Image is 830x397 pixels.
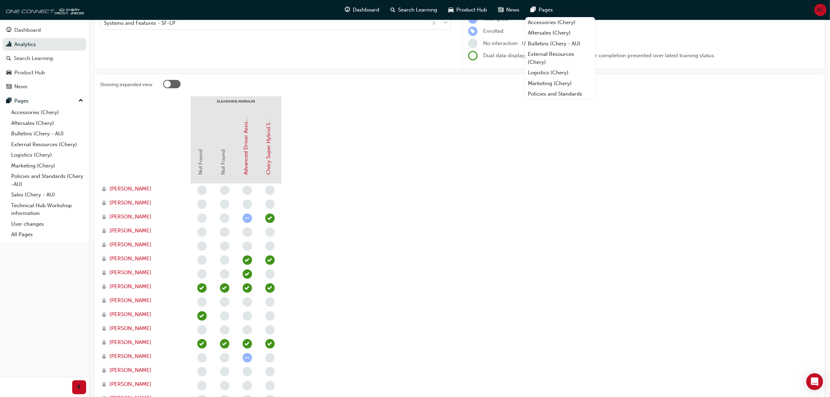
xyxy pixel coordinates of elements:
span: Enrolled [483,28,503,34]
a: External Resources (Chery) [8,139,86,150]
span: AC [817,6,824,14]
span: [PERSON_NAME] [109,213,151,221]
span: Pages [539,6,553,14]
span: learningRecordVerb_NONE-icon [265,367,275,376]
span: learningRecordVerb_NONE-icon [265,269,275,279]
span: [PERSON_NAME] [109,241,151,249]
a: [PERSON_NAME] [101,338,184,346]
a: Advanced Driver Assist Systems (ADAS) - Chery [243,61,249,175]
span: learningRecordVerb_NONE-icon [220,269,229,279]
span: learningRecordVerb_NONE-icon [197,227,207,237]
span: learningRecordVerb_NONE-icon [243,325,252,335]
a: Policies and Standards (Chery -AU) [525,89,595,107]
span: learningRecordVerb_PASS-icon [243,255,252,265]
span: No interaction · Unenrolled [483,40,549,46]
span: learningRecordVerb_NONE-icon [220,311,229,321]
span: learningRecordVerb_NONE-icon [243,381,252,390]
span: learningRecordVerb_NONE-icon [197,200,207,209]
button: AC [814,4,827,16]
span: learningRecordVerb_PASS-icon [265,255,275,265]
span: learningRecordVerb_NONE-icon [243,200,252,209]
span: learningRecordVerb_PASS-icon [220,339,229,349]
span: learningRecordVerb_NONE-icon [265,381,275,390]
a: news-iconNews [493,3,525,17]
span: learningRecordVerb_NONE-icon [220,353,229,362]
span: [PERSON_NAME] [109,185,151,193]
span: [PERSON_NAME] [109,269,151,277]
span: [PERSON_NAME] [109,310,151,319]
span: learningRecordVerb_NONE-icon [265,353,275,362]
a: [PERSON_NAME] [101,185,184,193]
span: learningRecordVerb_PASS-icon [265,339,275,349]
button: Pages [3,95,86,107]
span: car-icon [6,70,12,76]
span: learningRecordVerb_NONE-icon [220,367,229,376]
span: learningRecordVerb_NONE-icon [265,325,275,335]
span: prev-icon [77,383,82,392]
span: learningRecordVerb_NONE-icon [197,297,207,307]
a: Technical Hub Workshop information [8,200,86,219]
span: learningRecordVerb_PASS-icon [243,339,252,349]
span: learningRecordVerb_NONE-icon [197,269,207,279]
span: learningRecordVerb_NONE-icon [243,227,252,237]
a: Aftersales (Chery) [525,28,595,38]
a: Analytics [3,38,86,51]
div: eLearning Modules [191,96,281,114]
a: oneconnect [3,3,84,17]
span: News [507,6,520,14]
span: learningRecordVerb_NONE-icon [220,227,229,237]
a: Accessories (Chery) [525,17,595,28]
a: [PERSON_NAME] [101,380,184,388]
a: News [3,80,86,93]
span: news-icon [498,6,504,14]
a: User changes [8,219,86,230]
a: [PERSON_NAME] [101,297,184,305]
a: [PERSON_NAME] [101,213,184,221]
span: down-icon [443,18,448,28]
a: pages-iconPages [525,3,559,17]
span: learningRecordVerb_PASS-icon [197,311,207,321]
span: [PERSON_NAME] [109,352,151,360]
span: learningRecordVerb_NONE-icon [197,325,207,335]
span: learningRecordVerb_NONE-icon [265,227,275,237]
span: learningRecordVerb_NONE-icon [265,297,275,307]
span: learningRecordVerb_PASS-icon [243,283,252,293]
span: learningRecordVerb_NONE-icon [197,241,207,251]
span: learningRecordVerb_NONE-icon [243,297,252,307]
a: [PERSON_NAME] [101,241,184,249]
span: learningRecordVerb_PASS-icon [265,283,275,293]
span: learningRecordVerb_NONE-icon [197,214,207,223]
span: car-icon [449,6,454,14]
span: learningRecordVerb_NONE-icon [197,255,207,265]
div: Search Learning [14,54,53,62]
span: learningRecordVerb_PASS-icon [197,283,207,293]
span: pages-icon [531,6,536,14]
span: learningRecordVerb_NONE-icon [265,241,275,251]
a: External Resources (Chery) [525,49,595,67]
span: learningRecordVerb_NONE-icon [220,241,229,251]
span: Product Hub [457,6,487,14]
span: learningRecordVerb_NONE-icon [220,255,229,265]
span: search-icon [391,6,396,14]
a: All Pages [8,229,86,240]
span: [PERSON_NAME] [109,283,151,291]
span: learningRecordVerb_NONE-icon [265,200,275,209]
span: learningRecordVerb_NONE-icon [220,200,229,209]
span: pages-icon [6,98,12,104]
span: learningRecordVerb_NONE-icon [197,367,207,376]
span: learningRecordVerb_NONE-icon [220,381,229,390]
span: guage-icon [345,6,350,14]
span: learningRecordVerb_NONE-icon [220,325,229,335]
a: Logistics (Chery) [525,67,595,78]
span: search-icon [6,55,11,62]
a: Accessories (Chery) [8,107,86,118]
a: [PERSON_NAME] [101,324,184,332]
span: learningRecordVerb_NONE-icon [243,311,252,321]
span: [PERSON_NAME] [109,324,151,332]
a: Marketing (Chery) [8,160,86,171]
span: learningRecordVerb_NONE-icon [265,186,275,195]
div: Product Hub [14,69,45,77]
a: [PERSON_NAME] [101,269,184,277]
span: [PERSON_NAME] [109,227,151,235]
span: learningRecordVerb_NONE-icon [220,297,229,307]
